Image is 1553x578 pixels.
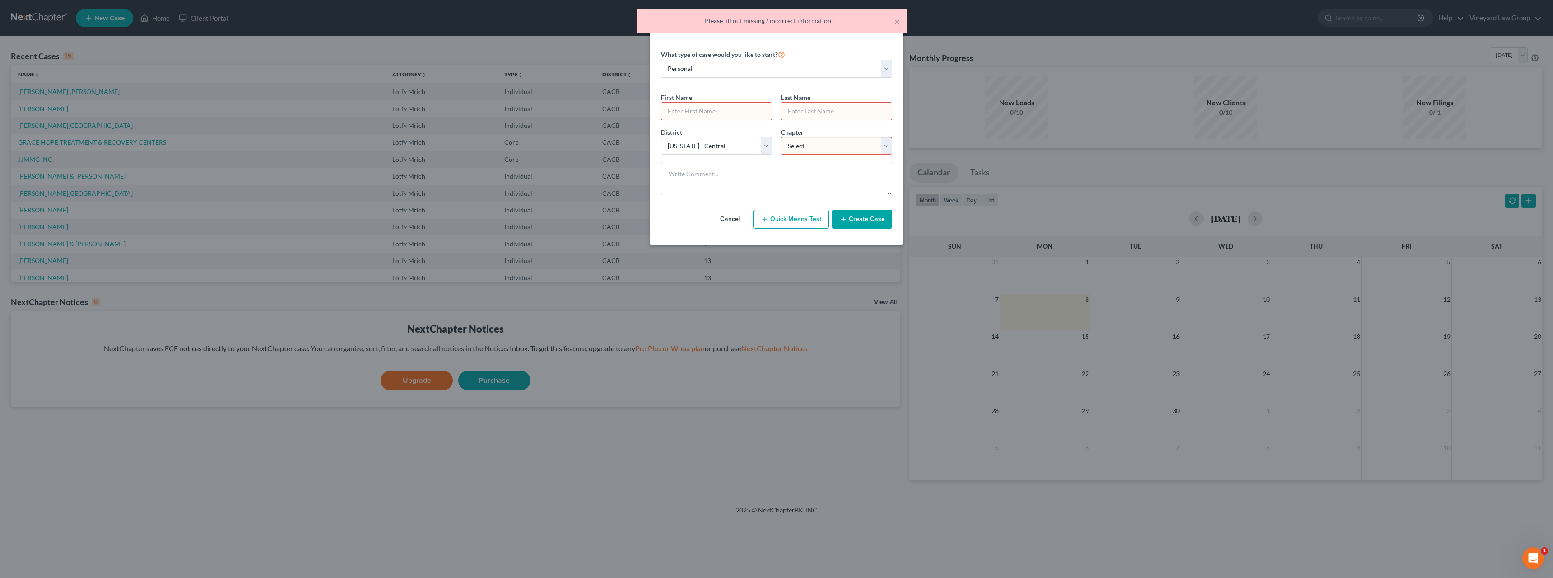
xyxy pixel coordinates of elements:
input: Enter Last Name [781,103,892,120]
button: Cancel [710,210,750,228]
span: Last Name [781,94,810,101]
button: × [894,16,900,27]
input: Enter First Name [661,103,772,120]
button: Quick Means Test [753,210,829,229]
span: Chapter [781,128,804,136]
span: District [661,128,682,136]
label: What type of case would you like to start? [661,49,785,60]
iframe: Intercom live chat [1522,547,1544,569]
div: Please fill out missing / incorrect information! [644,16,900,25]
button: Create Case [832,210,892,229]
span: 1 [1541,547,1548,555]
span: First Name [661,94,692,101]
